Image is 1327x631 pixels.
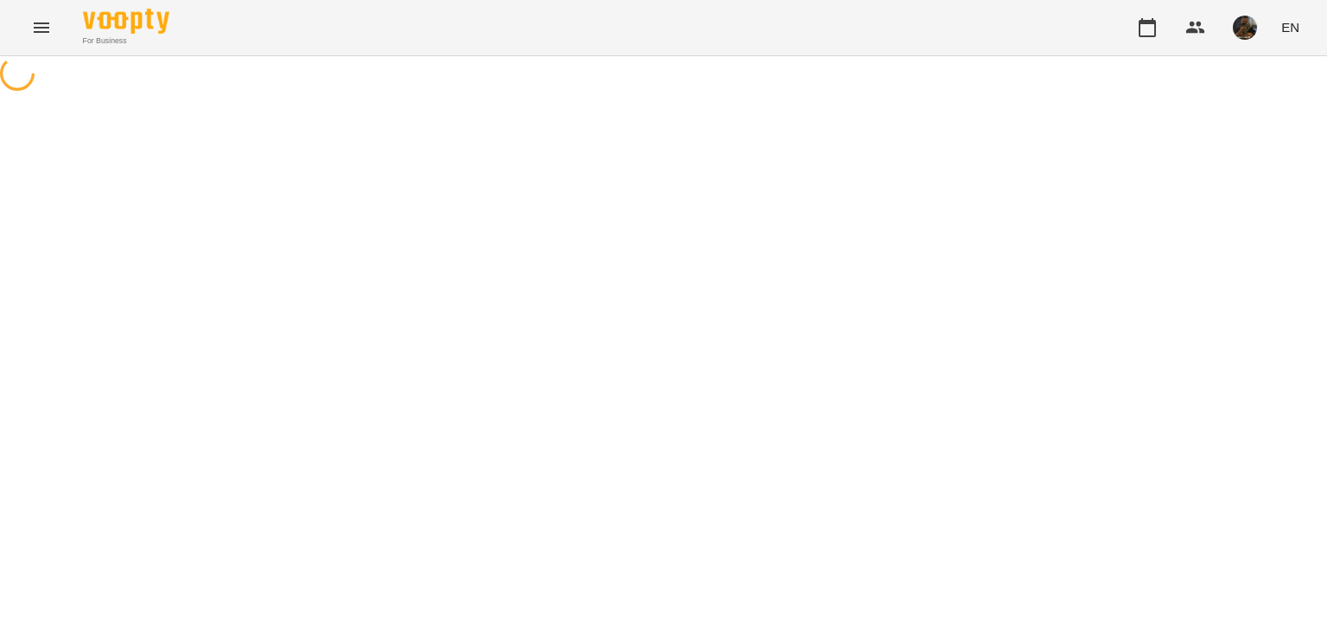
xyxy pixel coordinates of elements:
span: For Business [83,35,169,47]
img: Voopty Logo [83,9,169,34]
img: 38836d50468c905d322a6b1b27ef4d16.jpg [1233,16,1257,40]
button: EN [1274,11,1306,43]
button: Menu [21,7,62,48]
span: EN [1281,18,1299,36]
